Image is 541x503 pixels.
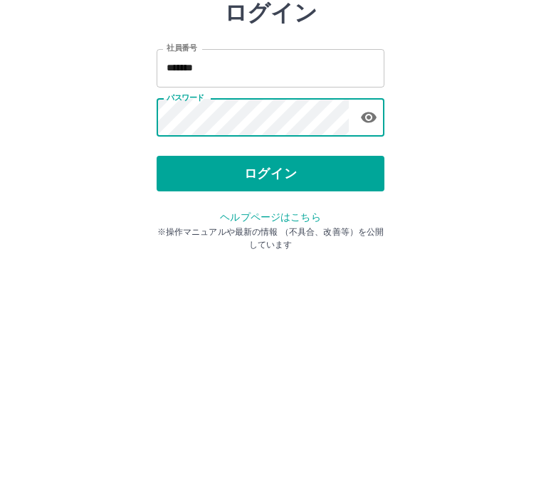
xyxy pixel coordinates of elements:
a: ヘルプページはこちら [220,302,320,313]
label: 社員番号 [167,133,196,144]
label: パスワード [167,183,204,194]
p: ※操作マニュアルや最新の情報 （不具合、改善等）を公開しています [157,316,384,341]
h2: ログイン [224,90,317,117]
button: ログイン [157,246,384,282]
